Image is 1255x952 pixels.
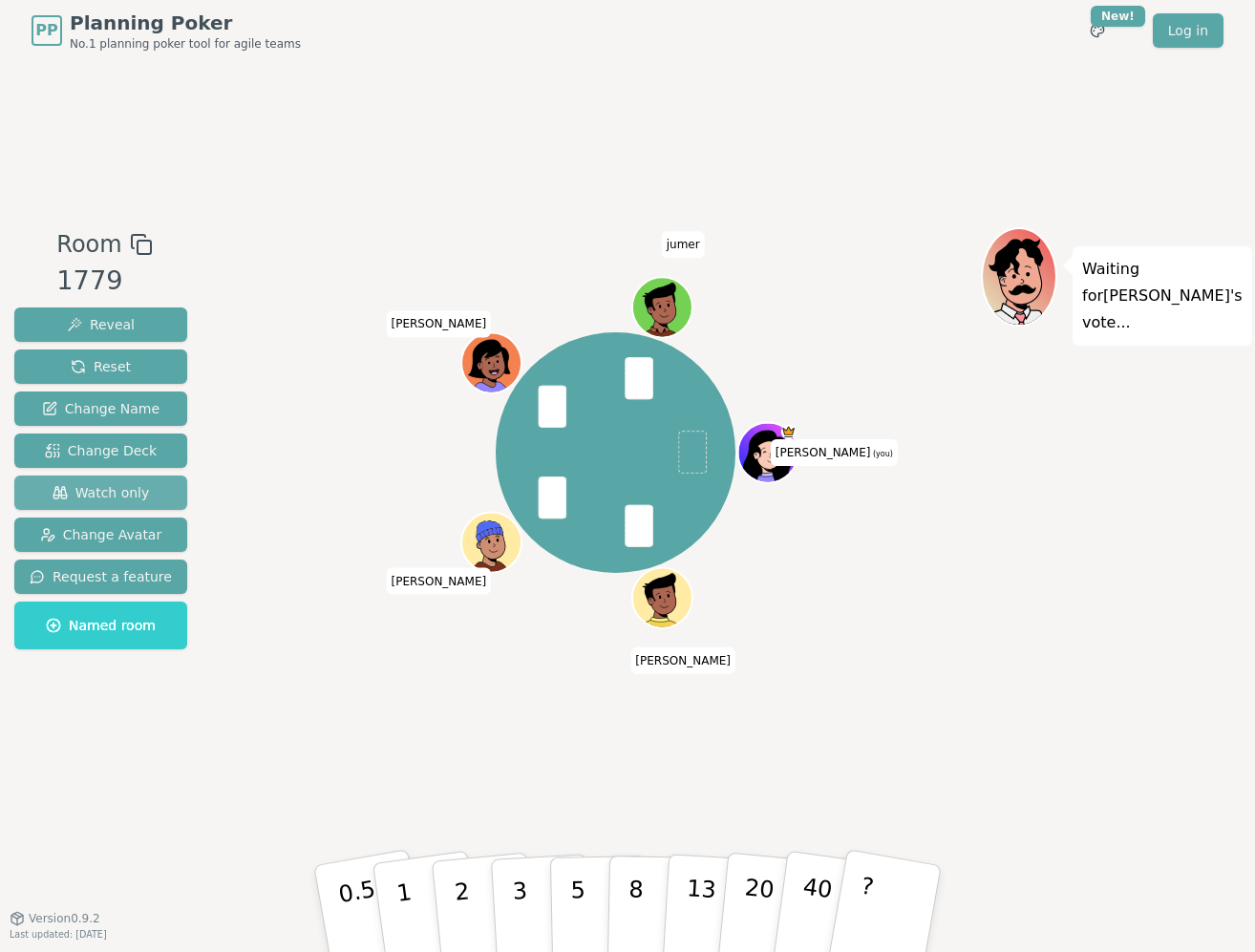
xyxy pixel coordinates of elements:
span: Last updated: [DATE] [10,929,107,940]
button: Reset [14,349,187,384]
span: Click to change your name [386,310,491,337]
a: PPPlanning PokerNo.1 planning poker tool for agile teams [32,10,301,52]
p: Waiting for [PERSON_NAME] 's vote... [1082,256,1243,336]
span: Planning Poker [70,10,301,36]
span: Thomas is the host [781,424,797,439]
span: Change Name [42,399,160,418]
span: Watch only [53,483,150,502]
button: Version0.9.2 [10,911,100,926]
button: New! [1080,13,1115,48]
span: Room [56,227,121,262]
span: Click to change your name [662,231,705,258]
button: Change Deck [14,434,187,468]
span: Reveal [67,315,135,334]
span: Named room [46,616,156,635]
span: Reset [71,357,131,376]
span: Change Deck [45,441,157,460]
a: Log in [1153,13,1223,48]
span: Request a feature [30,567,172,586]
button: Click to change your avatar [740,424,797,480]
span: Click to change your name [771,439,898,466]
span: Click to change your name [630,647,735,674]
span: Version 0.9.2 [29,911,100,926]
span: Click to change your name [386,568,491,595]
span: No.1 planning poker tool for agile teams [70,36,301,52]
span: Change Avatar [40,525,162,544]
button: Change Name [14,391,187,426]
button: Named room [14,602,187,649]
button: Reveal [14,307,187,342]
div: New! [1091,6,1145,27]
span: (you) [870,450,893,458]
button: Watch only [14,476,187,510]
button: Request a feature [14,560,187,594]
button: Change Avatar [14,518,187,552]
span: PP [35,19,57,42]
div: 1779 [56,262,152,301]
